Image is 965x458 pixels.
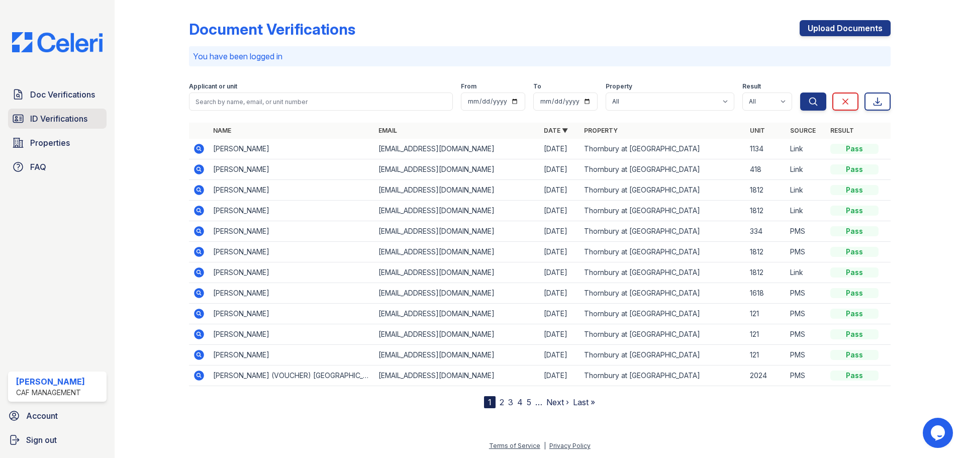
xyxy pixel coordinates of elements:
[378,127,397,134] a: Email
[546,397,569,407] a: Next ›
[500,397,504,407] a: 2
[544,127,568,134] a: Date ▼
[742,82,761,90] label: Result
[584,127,618,134] a: Property
[4,406,111,426] a: Account
[26,434,57,446] span: Sign out
[4,32,111,52] img: CE_Logo_Blue-a8612792a0a2168367f1c8372b55b34899dd931a85d93a1a3d3e32e68fde9ad4.png
[540,365,580,386] td: [DATE]
[8,109,107,129] a: ID Verifications
[746,345,786,365] td: 121
[209,180,374,201] td: [PERSON_NAME]
[580,262,745,283] td: Thornbury at [GEOGRAPHIC_DATA]
[580,283,745,304] td: Thornbury at [GEOGRAPHIC_DATA]
[580,180,745,201] td: Thornbury at [GEOGRAPHIC_DATA]
[209,221,374,242] td: [PERSON_NAME]
[540,242,580,262] td: [DATE]
[540,139,580,159] td: [DATE]
[540,304,580,324] td: [DATE]
[746,242,786,262] td: 1812
[8,157,107,177] a: FAQ
[209,324,374,345] td: [PERSON_NAME]
[30,161,46,173] span: FAQ
[540,159,580,180] td: [DATE]
[786,180,826,201] td: Link
[580,221,745,242] td: Thornbury at [GEOGRAPHIC_DATA]
[209,139,374,159] td: [PERSON_NAME]
[30,113,87,125] span: ID Verifications
[4,430,111,450] a: Sign out
[746,283,786,304] td: 1618
[540,221,580,242] td: [DATE]
[830,164,879,174] div: Pass
[374,283,540,304] td: [EMAIL_ADDRESS][DOMAIN_NAME]
[746,262,786,283] td: 1812
[746,201,786,221] td: 1812
[374,324,540,345] td: [EMAIL_ADDRESS][DOMAIN_NAME]
[540,201,580,221] td: [DATE]
[209,242,374,262] td: [PERSON_NAME]
[746,159,786,180] td: 418
[540,262,580,283] td: [DATE]
[8,133,107,153] a: Properties
[786,201,826,221] td: Link
[535,396,542,408] span: …
[189,93,453,111] input: Search by name, email, or unit number
[540,180,580,201] td: [DATE]
[540,345,580,365] td: [DATE]
[786,324,826,345] td: PMS
[786,159,826,180] td: Link
[484,396,496,408] div: 1
[461,82,476,90] label: From
[374,180,540,201] td: [EMAIL_ADDRESS][DOMAIN_NAME]
[209,365,374,386] td: [PERSON_NAME] (VOUCHER) [GEOGRAPHIC_DATA]
[30,137,70,149] span: Properties
[580,365,745,386] td: Thornbury at [GEOGRAPHIC_DATA]
[30,88,95,101] span: Doc Verifications
[786,242,826,262] td: PMS
[374,242,540,262] td: [EMAIL_ADDRESS][DOMAIN_NAME]
[189,20,355,38] div: Document Verifications
[374,304,540,324] td: [EMAIL_ADDRESS][DOMAIN_NAME]
[830,267,879,278] div: Pass
[830,144,879,154] div: Pass
[746,139,786,159] td: 1134
[193,50,887,62] p: You have been logged in
[750,127,765,134] a: Unit
[580,304,745,324] td: Thornbury at [GEOGRAPHIC_DATA]
[786,221,826,242] td: PMS
[580,159,745,180] td: Thornbury at [GEOGRAPHIC_DATA]
[830,329,879,339] div: Pass
[209,304,374,324] td: [PERSON_NAME]
[374,365,540,386] td: [EMAIL_ADDRESS][DOMAIN_NAME]
[580,345,745,365] td: Thornbury at [GEOGRAPHIC_DATA]
[16,388,85,398] div: CAF Management
[26,410,58,422] span: Account
[209,262,374,283] td: [PERSON_NAME]
[830,350,879,360] div: Pass
[209,283,374,304] td: [PERSON_NAME]
[527,397,531,407] a: 5
[374,201,540,221] td: [EMAIL_ADDRESS][DOMAIN_NAME]
[580,201,745,221] td: Thornbury at [GEOGRAPHIC_DATA]
[16,376,85,388] div: [PERSON_NAME]
[746,221,786,242] td: 334
[830,371,879,381] div: Pass
[830,247,879,257] div: Pass
[606,82,632,90] label: Property
[830,288,879,298] div: Pass
[580,242,745,262] td: Thornbury at [GEOGRAPHIC_DATA]
[746,365,786,386] td: 2024
[374,139,540,159] td: [EMAIL_ADDRESS][DOMAIN_NAME]
[746,324,786,345] td: 121
[746,304,786,324] td: 121
[786,365,826,386] td: PMS
[374,159,540,180] td: [EMAIL_ADDRESS][DOMAIN_NAME]
[790,127,816,134] a: Source
[800,20,891,36] a: Upload Documents
[923,418,955,448] iframe: chat widget
[549,442,591,449] a: Privacy Policy
[374,345,540,365] td: [EMAIL_ADDRESS][DOMAIN_NAME]
[544,442,546,449] div: |
[374,262,540,283] td: [EMAIL_ADDRESS][DOMAIN_NAME]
